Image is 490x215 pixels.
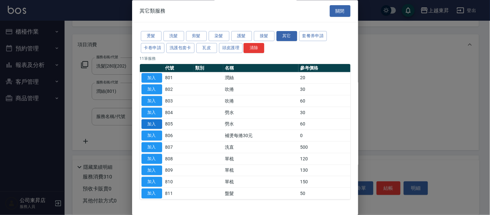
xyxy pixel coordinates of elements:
td: 20 [298,72,350,84]
td: 勞水 [223,119,298,130]
button: 頭皮護理 [219,43,243,53]
button: 剪髮 [186,31,207,41]
td: 單梳 [223,165,298,177]
button: 加入 [141,177,162,187]
td: 潤絲 [223,72,298,84]
button: 護髮 [231,31,252,41]
td: 808 [164,153,193,165]
td: 吹捲 [223,84,298,95]
th: 類別 [193,64,223,72]
button: 加入 [141,96,162,106]
td: 809 [164,165,193,177]
th: 名稱 [223,64,298,72]
td: 805 [164,119,193,130]
button: 加入 [141,166,162,176]
td: 500 [298,142,350,153]
td: 811 [164,188,193,199]
button: 洗護包套卡 [166,43,194,53]
td: 吹捲 [223,95,298,107]
p: 11 筆服務 [140,56,350,61]
td: 60 [298,119,350,130]
button: 加入 [141,131,162,141]
button: 瓦皮 [196,43,217,53]
button: 加入 [141,189,162,199]
span: 其它類服務 [140,8,166,14]
button: 加入 [141,73,162,83]
td: 洗直 [223,142,298,153]
td: 單梳 [223,153,298,165]
td: 30 [298,84,350,95]
button: 加入 [141,119,162,129]
td: 120 [298,153,350,165]
td: 盤髮 [223,188,298,199]
td: 803 [164,95,193,107]
td: 807 [164,142,193,153]
td: 60 [298,95,350,107]
button: 關閉 [330,5,350,17]
button: 加入 [141,143,162,153]
button: 套餐券申請 [299,31,327,41]
td: 804 [164,107,193,119]
td: 801 [164,72,193,84]
td: 806 [164,130,193,142]
button: 加入 [141,154,162,164]
button: 加入 [141,85,162,95]
td: 50 [298,188,350,199]
th: 參考價格 [298,64,350,72]
button: 燙髮 [141,31,162,41]
button: 接髮 [254,31,275,41]
button: 其它 [276,31,297,41]
button: 染髮 [209,31,229,41]
th: 代號 [164,64,193,72]
td: 勞水 [223,107,298,119]
button: 洗髮 [163,31,184,41]
button: 卡卷申請 [141,43,165,53]
td: 130 [298,165,350,177]
td: 0 [298,130,350,142]
td: 補燙每捲30元 [223,130,298,142]
td: 802 [164,84,193,95]
button: 加入 [141,108,162,118]
td: 30 [298,107,350,119]
td: 單梳 [223,176,298,188]
button: 清除 [244,43,264,53]
td: 810 [164,176,193,188]
td: 150 [298,176,350,188]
